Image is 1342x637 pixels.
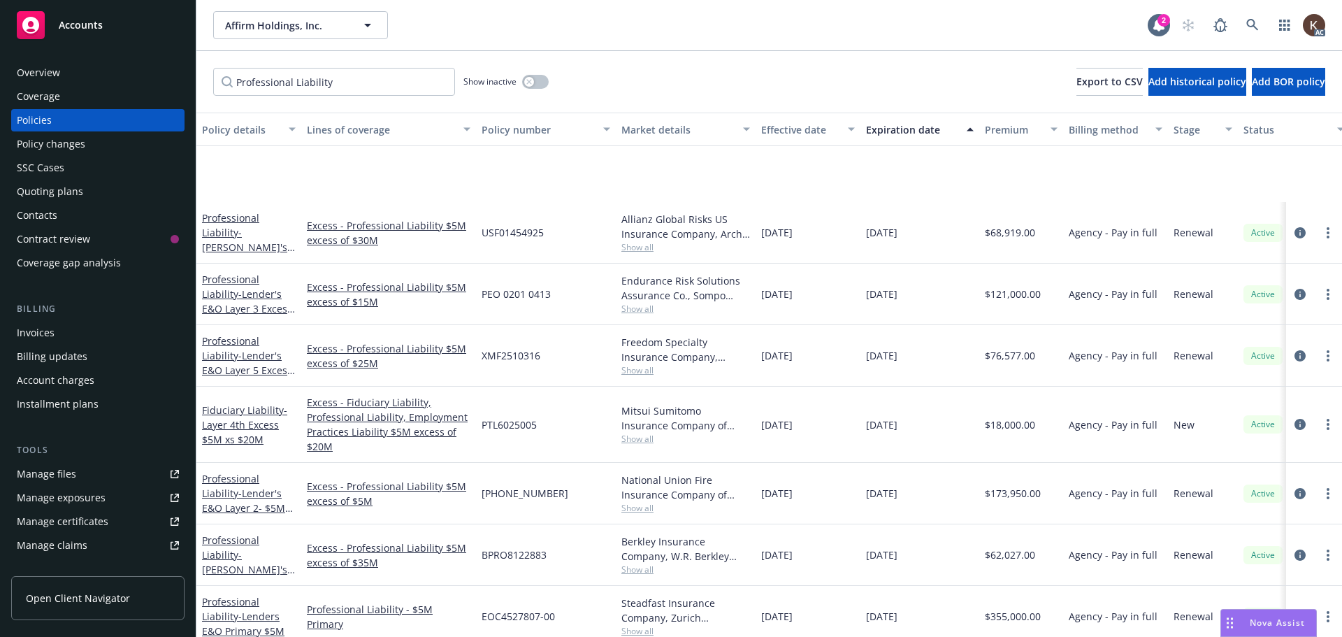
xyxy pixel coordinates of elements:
[17,510,108,533] div: Manage certificates
[26,591,130,606] span: Open Client Navigator
[1249,487,1277,500] span: Active
[621,502,750,514] span: Show all
[1069,547,1157,562] span: Agency - Pay in full
[482,225,544,240] span: USF01454925
[1174,486,1213,501] span: Renewal
[866,225,897,240] span: [DATE]
[985,287,1041,301] span: $121,000.00
[301,113,476,146] button: Lines of coverage
[761,417,793,432] span: [DATE]
[202,287,295,330] span: - Lender's E&O Layer 3 Excess - $5M xs $15M
[17,345,87,368] div: Billing updates
[866,547,897,562] span: [DATE]
[202,211,287,298] a: Professional Liability
[1069,609,1157,624] span: Agency - Pay in full
[1174,11,1202,39] a: Start snowing
[1174,348,1213,363] span: Renewal
[1174,547,1213,562] span: Renewal
[866,609,897,624] span: [DATE]
[621,122,735,137] div: Market details
[17,228,90,250] div: Contract review
[1320,547,1336,564] a: more
[1069,225,1157,240] span: Agency - Pay in full
[1069,287,1157,301] span: Agency - Pay in full
[1069,122,1147,137] div: Billing method
[1292,416,1308,433] a: circleInformation
[1292,348,1308,364] a: circleInformation
[1292,608,1308,625] a: circleInformation
[11,322,185,344] a: Invoices
[1076,68,1143,96] button: Export to CSV
[11,487,185,509] a: Manage exposures
[1303,14,1325,36] img: photo
[1069,348,1157,363] span: Agency - Pay in full
[621,335,750,364] div: Freedom Specialty Insurance Company, Scottsdale Insurance Company (Nationwide), CRC Group
[17,62,60,84] div: Overview
[202,403,287,446] span: - Layer 4th Excess $5M xs $20M
[756,113,860,146] button: Effective date
[1250,617,1305,629] span: Nova Assist
[1320,608,1336,625] a: more
[1249,549,1277,561] span: Active
[1252,68,1325,96] button: Add BOR policy
[307,280,470,309] a: Excess - Professional Liability $5M excess of $15M
[482,547,547,562] span: BPRO8122883
[11,228,185,250] a: Contract review
[11,180,185,203] a: Quoting plans
[202,334,292,392] a: Professional Liability
[1320,286,1336,303] a: more
[482,287,551,301] span: PEO 0201 0413
[761,609,793,624] span: [DATE]
[17,463,76,485] div: Manage files
[1174,287,1213,301] span: Renewal
[307,479,470,508] a: Excess - Professional Liability $5M excess of $5M
[11,510,185,533] a: Manage certificates
[482,486,568,501] span: [PHONE_NUMBER]
[1174,225,1213,240] span: Renewal
[11,302,185,316] div: Billing
[11,558,185,580] a: Manage BORs
[979,113,1063,146] button: Premium
[202,534,287,620] a: Professional Liability
[860,113,979,146] button: Expiration date
[621,364,750,376] span: Show all
[482,417,537,432] span: PTL6025005
[621,241,750,253] span: Show all
[985,486,1041,501] span: $173,950.00
[1148,68,1246,96] button: Add historical policy
[616,113,756,146] button: Market details
[17,558,82,580] div: Manage BORs
[866,417,897,432] span: [DATE]
[17,204,57,227] div: Contacts
[866,122,958,137] div: Expiration date
[761,486,793,501] span: [DATE]
[11,463,185,485] a: Manage files
[1168,113,1238,146] button: Stage
[17,85,60,108] div: Coverage
[307,122,455,137] div: Lines of coverage
[1249,227,1277,239] span: Active
[1320,416,1336,433] a: more
[1252,75,1325,88] span: Add BOR policy
[985,225,1035,240] span: $68,919.00
[1292,547,1308,564] a: circleInformation
[1206,11,1234,39] a: Report a Bug
[11,109,185,131] a: Policies
[1069,417,1157,432] span: Agency - Pay in full
[11,6,185,45] a: Accounts
[866,348,897,363] span: [DATE]
[213,11,388,39] button: Affirm Holdings, Inc.
[59,20,103,31] span: Accounts
[202,273,292,330] a: Professional Liability
[761,225,793,240] span: [DATE]
[482,122,595,137] div: Policy number
[482,348,540,363] span: XMF2510316
[202,403,287,446] a: Fiduciary Liability
[307,602,470,631] a: Professional Liability - $5M Primary
[761,287,793,301] span: [DATE]
[11,133,185,155] a: Policy changes
[621,625,750,637] span: Show all
[17,369,94,392] div: Account charges
[202,487,293,529] span: - Lender's E&O Layer 2- $5M xs $10M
